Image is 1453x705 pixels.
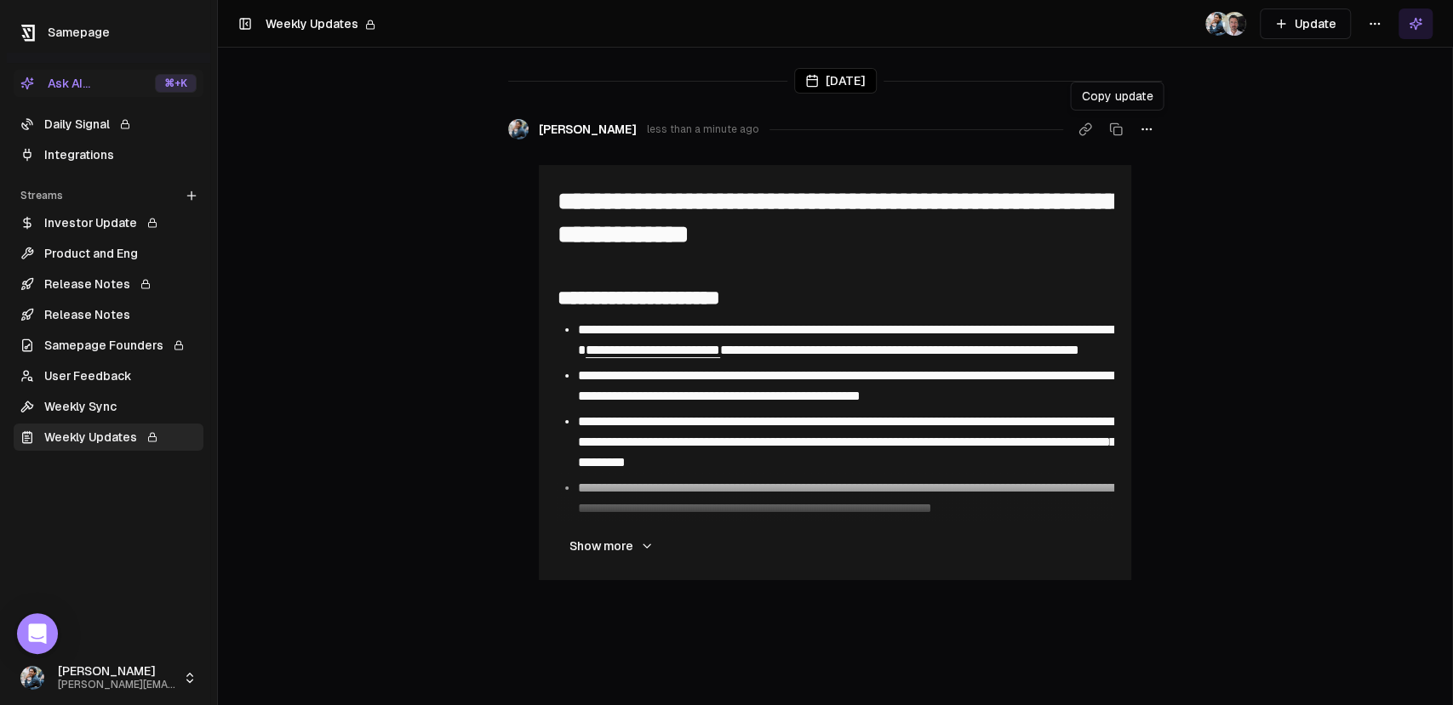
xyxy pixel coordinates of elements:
div: ⌘ +K [155,74,197,93]
div: Open Intercom Messenger [17,613,58,654]
a: Release Notes [14,301,203,328]
a: Weekly Sync [14,393,203,420]
a: Release Notes [14,270,203,298]
div: [DATE] [794,68,877,94]
a: Daily Signal [14,111,203,138]
img: 1695405595226.jpeg [20,666,44,690]
img: 1695405595226.jpeg [508,119,529,139]
span: less than a minute ago [647,122,759,136]
a: User Feedback [14,362,203,389]
button: [PERSON_NAME][PERSON_NAME][EMAIL_ADDRESS] [14,657,203,698]
div: Streams [14,182,203,209]
img: _image [1222,12,1246,36]
span: [PERSON_NAME][EMAIL_ADDRESS] [58,679,176,691]
a: Investor Update [14,209,203,236]
a: Integrations [14,141,203,168]
span: [PERSON_NAME] [58,664,176,679]
span: Weekly Updates [266,17,358,31]
div: Ask AI... [20,75,90,92]
a: Product and Eng [14,240,203,267]
img: 1695405595226.jpeg [1205,12,1229,36]
span: Samepage [48,26,110,39]
a: Samepage Founders [14,332,203,359]
span: [PERSON_NAME] [539,121,637,138]
div: Copy update [1070,82,1164,111]
button: Ask AI...⌘+K [14,70,203,97]
button: Show more [556,529,667,563]
a: Weekly Updates [14,424,203,451]
button: Update [1260,9,1351,39]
